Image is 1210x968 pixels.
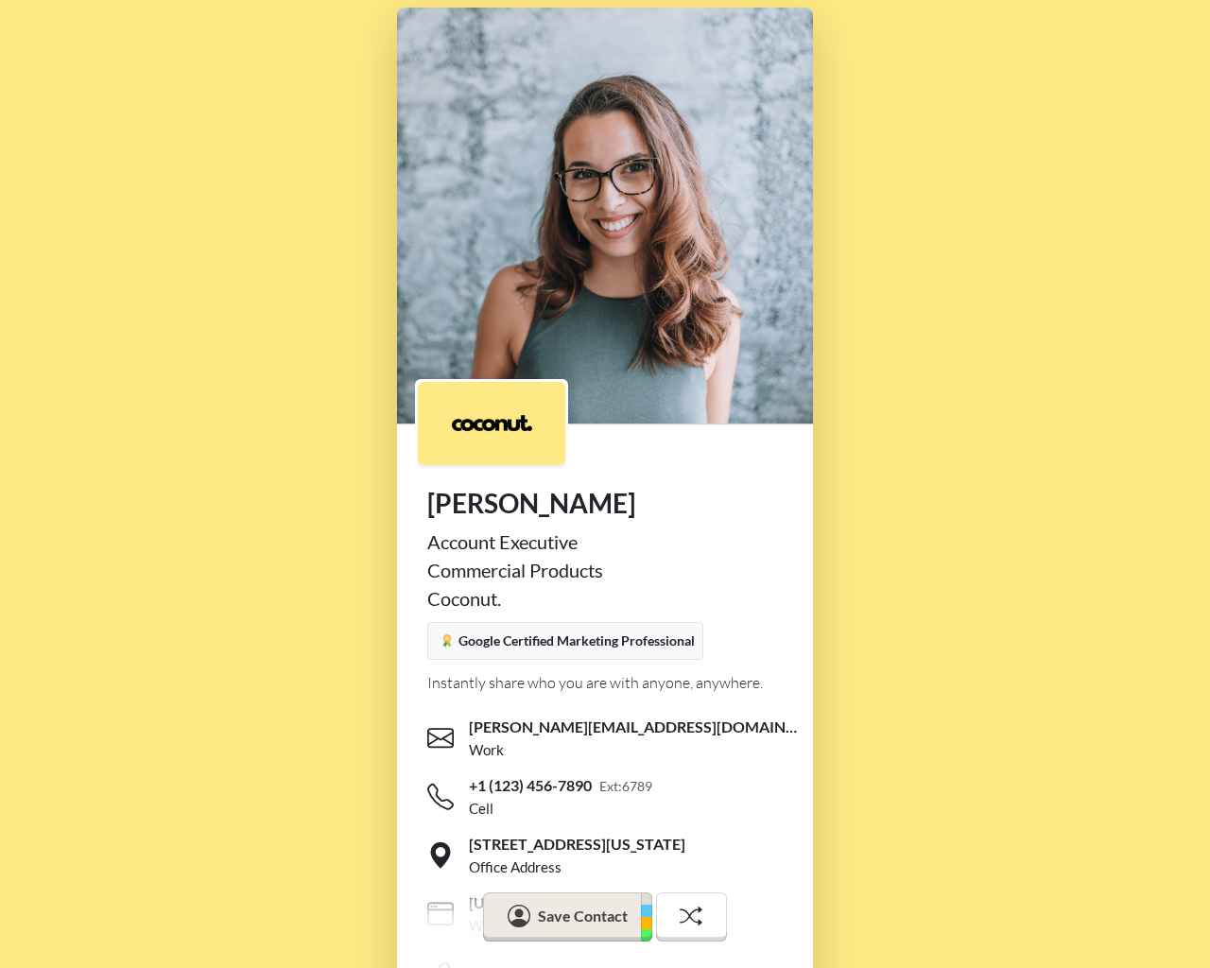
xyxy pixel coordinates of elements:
div: Account Executive [427,527,783,556]
div: Commercial Products [427,556,783,584]
div: Coconut. [427,584,783,613]
span: Google Certified Marketing Professional [458,633,695,649]
h1: [PERSON_NAME] [427,488,783,520]
a: +1 (123) 456-7890Ext:6789Cell [427,768,798,826]
span: [STREET_ADDRESS][US_STATE] [469,834,685,855]
a: [PERSON_NAME][EMAIL_ADDRESS][DOMAIN_NAME]Work [427,709,798,768]
img: logo [418,382,565,465]
a: [STREET_ADDRESS][US_STATE]Office Address [427,826,798,885]
img: accreditation [436,630,458,652]
div: Instantly share who you are with anyone, anywhere. [427,671,783,694]
small: Ext: 6789 [599,777,652,796]
span: Save Contact [538,907,628,925]
span: [PERSON_NAME][EMAIL_ADDRESS][DOMAIN_NAME] [469,717,798,737]
button: Save Contact [483,892,651,942]
img: profile picture [397,8,813,423]
div: Work [469,739,504,761]
div: Cell [469,798,493,820]
div: Office Address [469,856,562,878]
span: +1 (123) 456-7890 [469,775,592,796]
